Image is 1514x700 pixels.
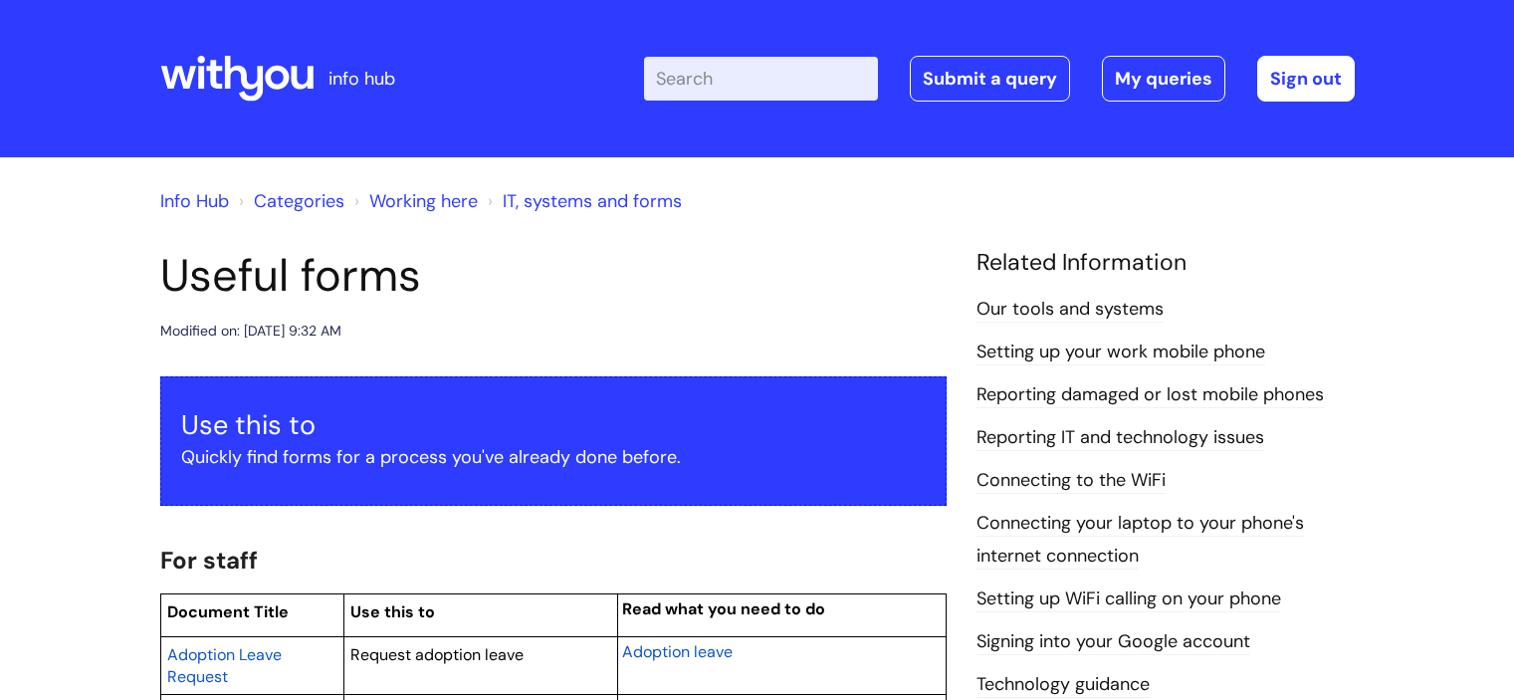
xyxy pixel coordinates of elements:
h1: Useful forms [160,249,947,303]
a: Info Hub [160,189,229,213]
input: Search [644,57,878,101]
a: Adoption Leave Request [167,642,282,688]
a: Submit a query [910,56,1070,102]
li: Working here [349,185,478,217]
a: Technology guidance [976,672,1150,698]
a: My queries [1102,56,1225,102]
div: | - [644,56,1355,102]
span: Read what you need to do [622,598,825,619]
a: Connecting your laptop to your phone's internet connection [976,511,1304,569]
p: Quickly find forms for a process you've already done before. [181,441,926,473]
span: Adoption leave [622,641,733,662]
span: Adoption Leave Request [167,644,282,687]
h3: Use this to [181,409,926,441]
a: Adoption leave [622,639,733,663]
a: Connecting to the WiFi [976,468,1166,494]
a: Our tools and systems [976,297,1164,323]
span: For staff [160,545,258,576]
h4: Related Information [976,249,1355,277]
div: Modified on: [DATE] 9:32 AM [160,319,341,344]
a: IT, systems and forms [503,189,682,213]
p: info hub [328,63,395,95]
a: Sign out [1257,56,1355,102]
li: IT, systems and forms [483,185,682,217]
span: Document Title [167,601,289,622]
a: Reporting IT and technology issues [976,425,1264,451]
li: Solution home [234,185,344,217]
span: Use this to [350,601,435,622]
span: Request adoption leave [350,644,524,665]
a: Categories [254,189,344,213]
a: Working here [369,189,478,213]
a: Setting up WiFi calling on your phone [976,586,1281,612]
a: Signing into your Google account [976,629,1250,655]
a: Reporting damaged or lost mobile phones [976,382,1324,408]
a: Setting up your work mobile phone [976,340,1265,365]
